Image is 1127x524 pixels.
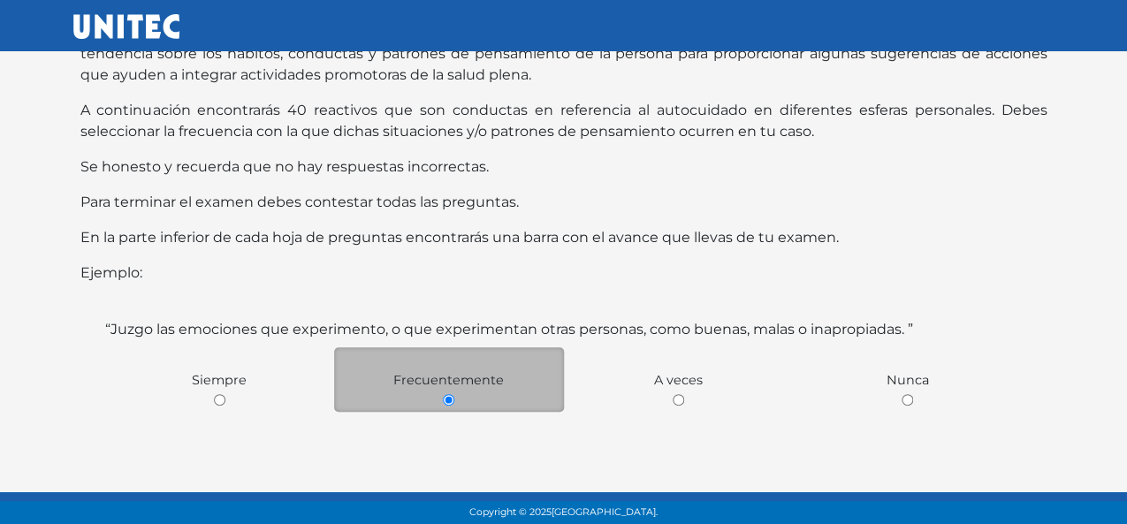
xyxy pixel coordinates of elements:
[80,156,1047,178] p: Se honesto y recuerda que no hay respuestas incorrectas.
[80,192,1047,213] p: Para terminar el examen debes contestar todas las preguntas.
[393,372,504,388] span: Frecuentemente
[552,506,658,518] span: [GEOGRAPHIC_DATA].
[887,372,929,388] span: Nunca
[80,262,1047,284] p: Ejemplo:
[192,372,247,388] span: Siempre
[654,372,703,388] span: A veces
[80,227,1047,248] p: En la parte inferior de cada hoja de preguntas encontrarás una barra con el avance que llevas de ...
[73,14,179,39] img: UNITEC
[105,319,913,340] label: “Juzgo las emociones que experimento, o que experimentan otras personas, como buenas, malas o ina...
[80,100,1047,142] p: A continuación encontrarás 40 reactivos que son conductas en referencia al autocuidado en diferen...
[80,22,1047,86] p: Es una herramienta que expone conductas sanas de autocuidado y que a través de las respuestas hon...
